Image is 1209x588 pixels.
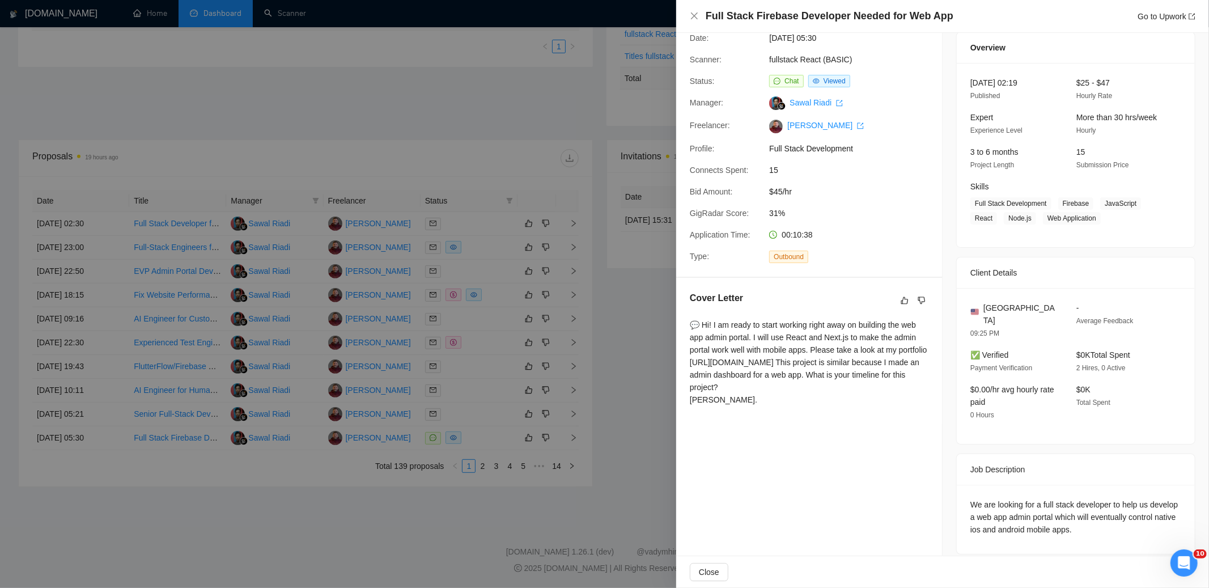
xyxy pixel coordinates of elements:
span: Manager: [690,98,723,107]
span: like [901,296,909,305]
a: Sawal Riadi export [790,98,843,107]
span: Connects Spent: [690,166,749,175]
span: - [1076,303,1079,312]
img: c1Solt7VbwHmdfN9daG-llb3HtbK8lHyvFES2IJpurApVoU8T7FGrScjE2ec-Wjl2v [769,120,783,133]
a: [PERSON_NAME] export [787,121,864,130]
span: Project Length [970,161,1014,169]
span: GigRadar Score: [690,209,749,218]
span: Node.js [1004,212,1036,225]
span: [DATE] 02:19 [970,78,1017,87]
button: like [898,294,911,307]
span: Chat [784,77,799,85]
span: Close [699,566,719,578]
h4: Full Stack Firebase Developer Needed for Web App [706,9,953,23]
div: 💬 Hi! I am ready to start working right away on building the web app admin portal. I will use Rea... [690,319,928,406]
button: Close [690,11,699,21]
img: 🇺🇸 [971,308,979,316]
div: Client Details [970,257,1181,288]
span: Scanner: [690,55,722,64]
span: clock-circle [769,231,777,239]
span: Skills [970,182,989,191]
span: 2 Hires, 0 Active [1076,364,1126,372]
span: Hourly [1076,126,1096,134]
span: Full Stack Development [970,197,1051,210]
span: Application Time: [690,230,750,239]
span: 15 [769,164,939,176]
span: $0.00/hr avg hourly rate paid [970,385,1054,407]
span: Average Feedback [1076,317,1134,325]
span: Submission Price [1076,161,1129,169]
span: 00:10:38 [782,230,813,239]
a: Go to Upworkexport [1138,12,1195,21]
span: $0K [1076,385,1091,394]
span: Profile: [690,144,715,153]
div: We are looking for a full stack developer to help us develop a web app admin portal which will ev... [970,498,1181,536]
span: Type: [690,252,709,261]
span: React [970,212,997,225]
span: 09:25 PM [970,329,999,337]
span: $45/hr [769,185,939,198]
span: Bid Amount: [690,187,733,196]
span: More than 30 hrs/week [1076,113,1157,122]
span: ✅ Verified [970,350,1009,359]
span: Date: [690,33,709,43]
span: Firebase [1058,197,1094,210]
span: 0 Hours [970,411,994,419]
a: fullstack React (BASIC) [769,55,852,64]
span: Published [970,92,1000,100]
span: export [1189,13,1195,20]
span: $0K Total Spent [1076,350,1130,359]
span: Total Spent [1076,399,1110,407]
span: [DATE] 05:30 [769,32,939,44]
span: export [836,100,843,107]
span: Overview [970,41,1006,54]
span: Payment Verification [970,364,1032,372]
span: Web Application [1043,212,1101,225]
span: message [774,78,780,84]
span: Status: [690,77,715,86]
span: Experience Level [970,126,1023,134]
span: JavaScript [1100,197,1141,210]
h5: Cover Letter [690,291,743,305]
span: close [690,11,699,20]
span: export [857,122,864,129]
span: Hourly Rate [1076,92,1112,100]
span: eye [813,78,820,84]
iframe: Intercom live chat [1170,549,1198,577]
img: gigradar-bm.png [778,102,786,110]
button: Close [690,563,728,581]
span: 15 [1076,147,1085,156]
span: 31% [769,207,939,219]
span: Outbound [769,251,808,263]
div: Job Description [970,454,1181,485]
span: Expert [970,113,993,122]
span: Freelancer: [690,121,730,130]
span: Viewed [824,77,846,85]
span: 3 to 6 months [970,147,1019,156]
button: dislike [915,294,928,307]
span: Full Stack Development [769,142,939,155]
span: [GEOGRAPHIC_DATA] [983,302,1058,327]
span: 10 [1194,549,1207,559]
span: dislike [918,296,926,305]
span: $25 - $47 [1076,78,1110,87]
